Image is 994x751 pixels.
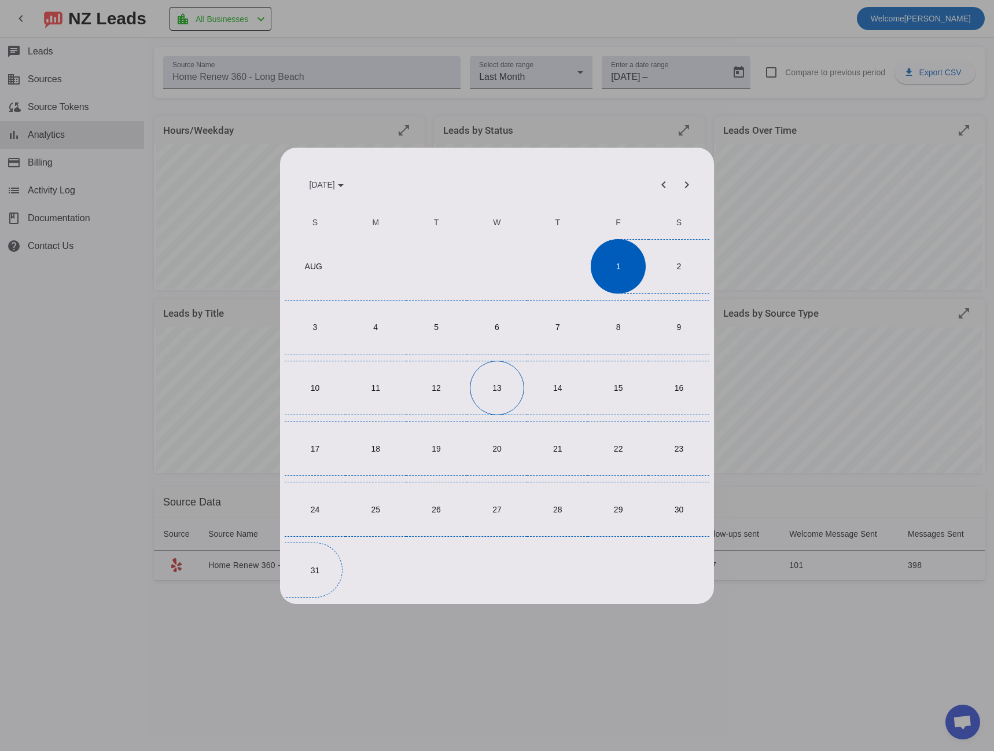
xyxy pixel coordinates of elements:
[588,479,649,540] button: August 29, 2025
[406,418,467,479] button: August 19, 2025
[527,358,588,419] button: August 14, 2025
[409,422,463,476] span: 19
[409,482,463,536] span: 26
[649,358,709,419] button: August 16, 2025
[649,236,709,297] button: August 2, 2025
[348,482,403,536] span: 25
[649,418,709,479] button: August 23, 2025
[348,361,403,415] span: 11
[348,422,403,476] span: 18
[406,297,467,358] button: August 5, 2025
[285,418,345,479] button: August 17, 2025
[555,218,561,227] span: T
[372,218,379,227] span: M
[285,297,345,358] button: August 3, 2025
[470,482,524,536] span: 27
[345,297,406,358] button: August 4, 2025
[651,422,706,476] span: 23
[652,173,675,196] button: Previous month
[591,361,645,415] span: 15
[531,482,585,536] span: 28
[310,180,335,189] span: [DATE]
[285,479,345,540] button: August 24, 2025
[312,218,318,227] span: S
[345,479,406,540] button: August 25, 2025
[527,479,588,540] button: August 28, 2025
[588,418,649,479] button: August 22, 2025
[649,297,709,358] button: August 9, 2025
[470,422,524,476] span: 20
[285,236,588,297] td: AUG
[531,361,585,415] span: 14
[493,218,500,227] span: W
[651,300,706,354] span: 9
[527,418,588,479] button: August 21, 2025
[285,358,345,419] button: August 10, 2025
[527,297,588,358] button: August 7, 2025
[348,300,403,354] span: 4
[591,239,645,294] span: 1
[588,358,649,419] button: August 15, 2025
[531,300,585,354] span: 7
[288,300,342,354] span: 3
[406,358,467,419] button: August 12, 2025
[588,236,649,297] button: August 1, 2025
[345,358,406,419] button: August 11, 2025
[591,300,645,354] span: 8
[651,482,706,536] span: 30
[409,361,463,415] span: 12
[467,358,528,419] button: August 13, 2025
[651,239,706,294] span: 2
[467,297,528,358] button: August 6, 2025
[434,218,439,227] span: T
[591,422,645,476] span: 22
[288,361,342,415] span: 10
[409,300,463,354] span: 5
[288,482,342,536] span: 24
[285,540,345,600] button: August 31, 2025
[588,297,649,358] button: August 8, 2025
[345,418,406,479] button: August 18, 2025
[649,479,709,540] button: August 30, 2025
[470,361,524,415] span: 13
[470,300,524,354] span: 6
[288,422,342,476] span: 17
[467,479,528,540] button: August 27, 2025
[616,218,621,227] span: F
[406,479,467,540] button: August 26, 2025
[531,422,585,476] span: 21
[591,482,645,536] span: 29
[288,543,342,597] span: 31
[651,361,706,415] span: 16
[676,218,682,227] span: S
[675,173,698,196] button: Next month
[300,174,353,195] button: Choose month and year
[467,418,528,479] button: August 20, 2025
